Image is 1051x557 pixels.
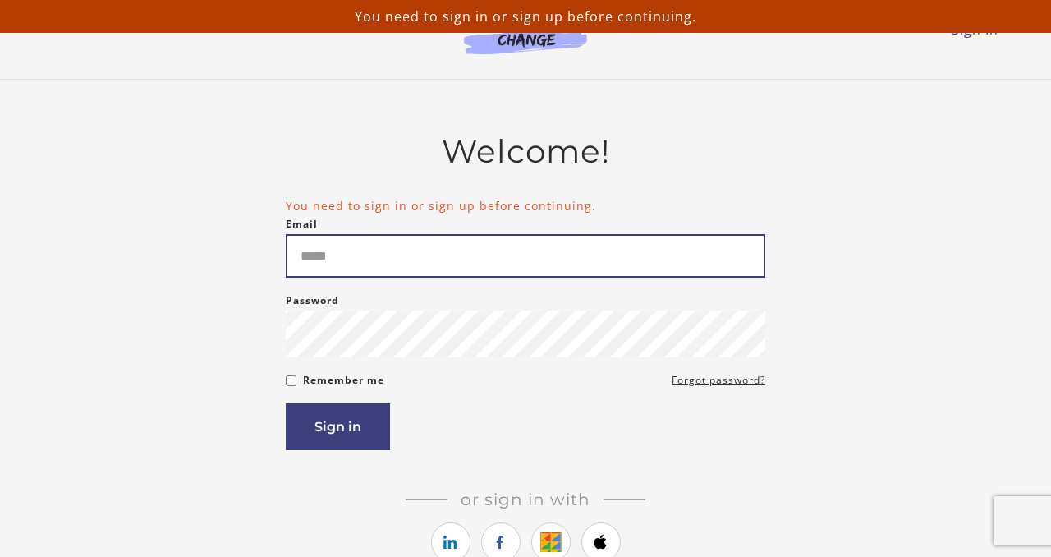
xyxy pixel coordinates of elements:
[7,7,1044,26] p: You need to sign in or sign up before continuing.
[447,490,604,509] span: Or sign in with
[303,371,384,390] label: Remember me
[447,16,604,54] img: Agents of Change Logo
[286,403,390,450] button: Sign in
[286,197,765,214] li: You need to sign in or sign up before continuing.
[672,371,765,390] a: Forgot password?
[286,132,765,171] h2: Welcome!
[286,214,318,234] label: Email
[286,291,339,311] label: Password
